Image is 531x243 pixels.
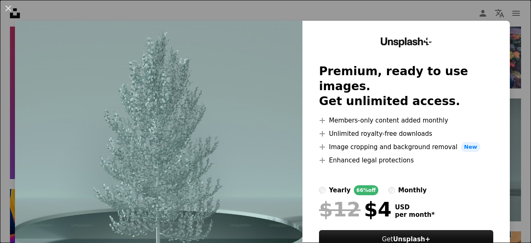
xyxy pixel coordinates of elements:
[393,236,430,243] strong: Unsplash+
[319,199,392,220] div: $4
[319,64,493,109] h2: Premium, ready to use images. Get unlimited access.
[319,155,493,165] li: Enhanced legal protections
[329,185,351,195] div: yearly
[395,211,435,218] span: per month *
[461,142,481,152] span: New
[319,115,493,125] li: Members-only content added monthly
[319,187,326,194] input: yearly66%off
[319,129,493,139] li: Unlimited royalty-free downloads
[354,185,378,195] div: 66% off
[388,187,395,194] input: monthly
[395,204,435,211] span: USD
[319,199,360,220] span: $12
[398,185,427,195] div: monthly
[319,142,493,152] li: Image cropping and background removal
